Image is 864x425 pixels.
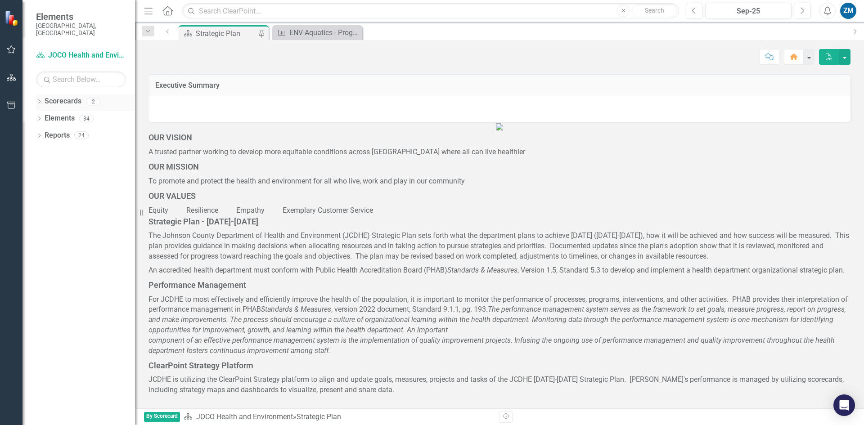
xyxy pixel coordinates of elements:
span: OUR VALUES [148,191,196,201]
div: 34 [79,115,94,122]
a: JOCO Health and Environment [36,50,126,61]
small: [GEOGRAPHIC_DATA], [GEOGRAPHIC_DATA] [36,22,126,37]
strong: ClearPoint Strategy Platform [148,361,253,370]
img: JCDHE%20Logo%20(2).JPG [496,123,503,130]
span: By Scorecard [144,412,180,422]
p: Equity Resilience Empathy Exemplary Customer Service [148,204,850,216]
div: ENV-Aquatics - Program and Services [289,27,360,38]
h3: Executive Summary [155,81,844,89]
span: Search [645,7,664,14]
a: Scorecards [45,96,81,107]
strong: Performance Management [148,280,246,290]
em: The performance management system serves as the framework to set goals, measure progress, report ... [148,305,846,354]
div: » [184,412,493,422]
em: Standards & Measures [447,266,517,274]
p: A trusted partner working to develop more equitable conditions across [GEOGRAPHIC_DATA] where all... [148,145,850,159]
button: Search [632,4,677,17]
strong: OUR MISSION [148,162,199,171]
p: To promote and protect the health and environment for all who live, work and play in our community [148,174,850,188]
strong: OUR VISION [148,133,192,142]
button: Sep-25 [705,3,792,19]
div: Open Intercom Messenger [833,394,855,416]
span: Elements [36,11,126,22]
a: Reports [45,130,70,141]
div: Strategic Plan [297,412,341,421]
input: Search Below... [36,72,126,87]
div: Sep-25 [708,6,788,17]
div: 24 [74,132,89,139]
p: JCDHE is utilizing the ClearPoint Strategy platform to align and update goals, measures, projects... [148,373,850,397]
p: For JCDHE to most effectively and efficiently improve the health of the population, it is importa... [148,293,850,358]
div: 2 [86,98,100,105]
div: Strategic Plan [196,28,257,39]
strong: Strategic Plan - [DATE]-[DATE] [148,217,258,226]
p: An accredited health department must conform with Public Health Accreditation Board (PHAB) , Vers... [148,264,850,277]
a: ENV-Aquatics - Program and Services [274,27,360,38]
input: Search ClearPoint... [182,3,679,19]
p: The Johnson County Department of Health and Environment (JCDHE) Strategic Plan sets forth what th... [148,229,850,264]
a: Elements [45,113,75,124]
img: ClearPoint Strategy [4,10,20,26]
button: ZM [840,3,856,19]
em: Standards & Measures [261,305,331,313]
a: JOCO Health and Environment [196,412,293,421]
